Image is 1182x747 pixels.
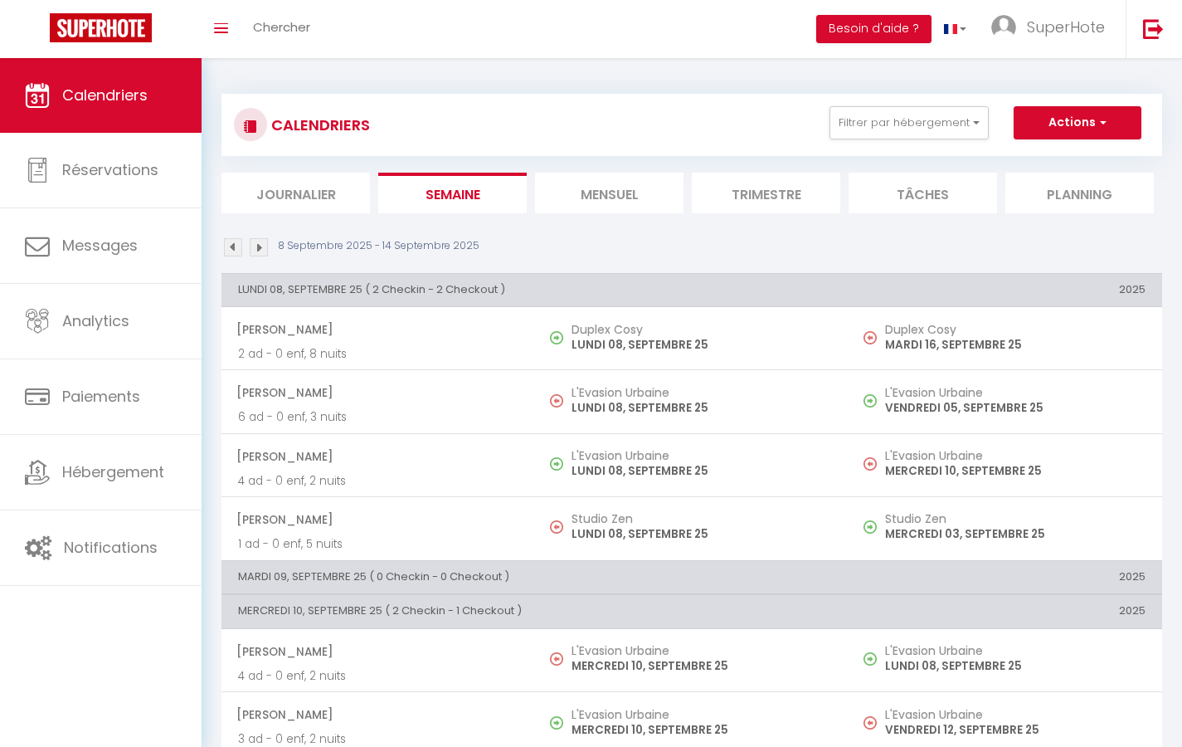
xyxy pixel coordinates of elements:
img: NO IMAGE [863,457,877,471]
h5: L'Evasion Urbaine [885,449,1146,462]
p: 1 ad - 0 enf, 5 nuits [238,535,518,553]
p: 4 ad - 0 enf, 2 nuits [238,472,518,490]
p: VENDREDI 05, SEPTEMBRE 25 [885,399,1146,417]
img: ... [991,15,1016,40]
h5: L'Evasion Urbaine [885,386,1146,399]
th: MARDI 09, SEPTEMBRE 25 ( 0 Checkin - 0 Checkout ) [221,560,849,593]
th: 2025 [849,595,1162,628]
li: Mensuel [535,173,683,213]
img: NO IMAGE [550,520,563,534]
img: NO IMAGE [863,652,877,666]
p: MERCREDI 10, SEPTEMBRE 25 [572,657,832,675]
p: MARDI 16, SEPTEMBRE 25 [885,336,1146,354]
p: LUNDI 08, SEPTEMBRE 25 [572,525,832,543]
img: logout [1143,18,1164,39]
img: NO IMAGE [863,520,877,534]
h5: Duplex Cosy [572,323,832,336]
span: SuperHote [1027,17,1105,37]
th: MERCREDI 10, SEPTEMBRE 25 ( 2 Checkin - 1 Checkout ) [221,595,849,628]
img: NO IMAGE [550,652,563,666]
h5: L'Evasion Urbaine [885,644,1146,657]
button: Filtrer par hébergement [829,106,989,139]
img: NO IMAGE [863,394,877,408]
span: [PERSON_NAME] [236,699,518,730]
button: Besoin d'aide ? [816,15,931,43]
th: 2025 [849,273,1162,306]
h5: L'Evasion Urbaine [572,708,832,721]
button: Ouvrir le widget de chat LiveChat [13,7,63,56]
p: MERCREDI 10, SEPTEMBRE 25 [885,462,1146,480]
h5: L'Evasion Urbaine [885,708,1146,721]
h5: L'Evasion Urbaine [572,644,832,657]
img: NO IMAGE [550,394,563,408]
h5: Duplex Cosy [885,323,1146,336]
span: Notifications [64,537,158,558]
span: Réservations [62,159,158,180]
span: [PERSON_NAME] [236,504,518,535]
p: 4 ad - 0 enf, 2 nuits [238,667,518,685]
span: [PERSON_NAME] [236,441,518,472]
p: MERCREDI 03, SEPTEMBRE 25 [885,525,1146,543]
li: Semaine [378,173,527,213]
th: LUNDI 08, SEPTEMBRE 25 ( 2 Checkin - 2 Checkout ) [221,273,849,306]
p: LUNDI 08, SEPTEMBRE 25 [572,399,832,417]
p: LUNDI 08, SEPTEMBRE 25 [572,462,832,480]
p: LUNDI 08, SEPTEMBRE 25 [572,336,832,354]
img: NO IMAGE [863,716,877,730]
img: Super Booking [50,13,152,42]
h5: Studio Zen [572,512,832,525]
li: Trimestre [692,173,840,213]
p: 6 ad - 0 enf, 3 nuits [238,408,518,426]
p: 8 Septembre 2025 - 14 Septembre 2025 [278,238,479,254]
h5: Studio Zen [885,512,1146,525]
span: [PERSON_NAME] [236,377,518,408]
li: Journalier [221,173,370,213]
span: Messages [62,235,138,256]
span: Paiements [62,386,140,407]
h3: CALENDRIERS [267,106,370,144]
button: Actions [1014,106,1141,139]
span: Chercher [253,18,310,36]
li: Tâches [849,173,997,213]
h5: L'Evasion Urbaine [572,386,832,399]
span: Calendriers [62,85,148,105]
p: LUNDI 08, SEPTEMBRE 25 [885,657,1146,675]
p: VENDREDI 12, SEPTEMBRE 25 [885,721,1146,739]
th: 2025 [849,560,1162,593]
p: MERCREDI 10, SEPTEMBRE 25 [572,721,832,739]
h5: L'Evasion Urbaine [572,449,832,462]
span: [PERSON_NAME] [236,314,518,345]
span: Hébergement [62,461,164,482]
li: Planning [1005,173,1154,213]
p: 2 ad - 0 enf, 8 nuits [238,345,518,363]
span: Analytics [62,310,129,331]
img: NO IMAGE [863,331,877,344]
span: [PERSON_NAME] [236,636,518,667]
